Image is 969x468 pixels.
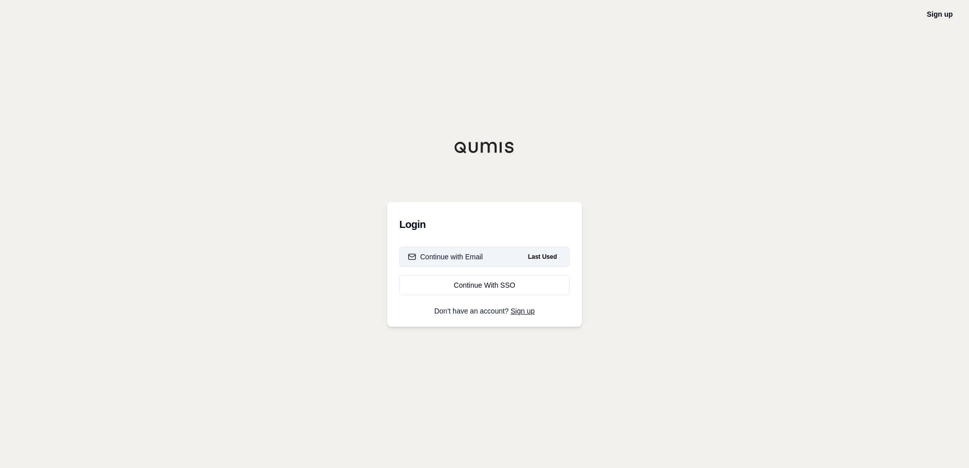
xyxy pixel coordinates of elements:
[399,214,570,235] h3: Login
[511,307,535,315] a: Sign up
[927,10,953,18] a: Sign up
[408,252,483,262] div: Continue with Email
[399,275,570,295] a: Continue With SSO
[399,247,570,267] button: Continue with EmailLast Used
[408,280,561,290] div: Continue With SSO
[454,141,515,153] img: Qumis
[399,307,570,315] p: Don't have an account?
[524,251,561,263] span: Last Used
